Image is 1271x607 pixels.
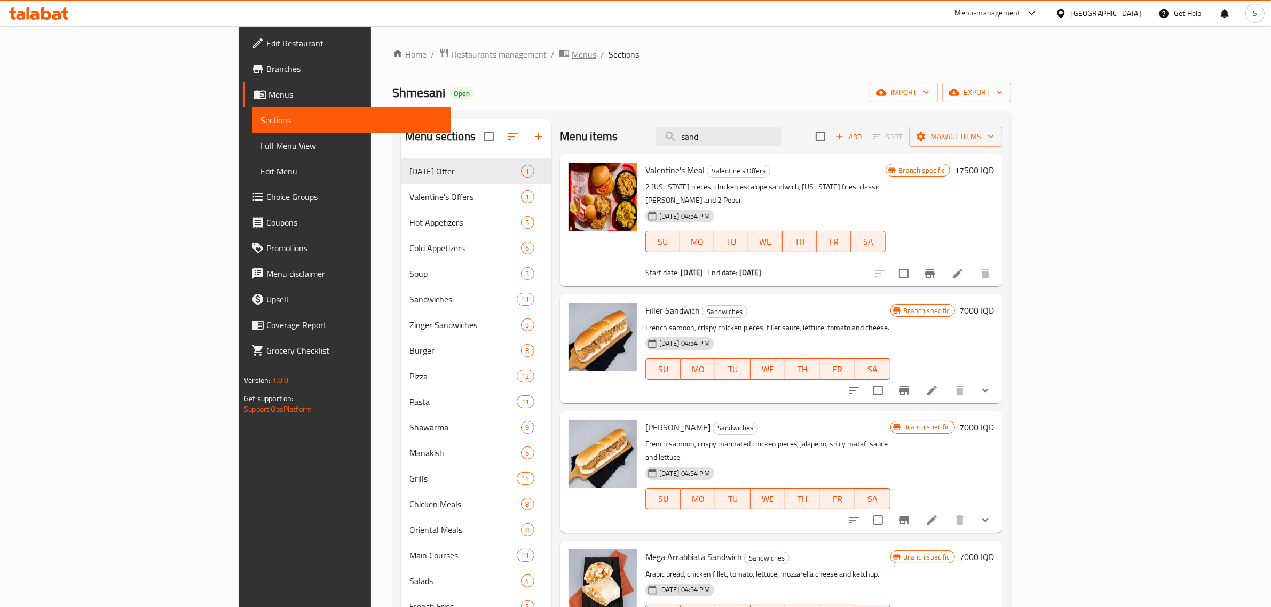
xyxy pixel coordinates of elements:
[893,262,915,285] span: Select to update
[720,362,746,377] span: TU
[409,370,517,382] div: Pizza
[867,509,889,531] span: Select to update
[645,302,700,318] span: Filler Sandwich
[521,574,534,587] div: items
[449,87,474,100] div: Open
[645,568,890,581] p: Arabic bread, chicken fillet, tomato, lettuce, mozzarella cheese and ketchup.
[243,286,451,312] a: Upsell
[401,312,551,338] div: Zinger Sandwiches3
[645,321,890,334] p: French samoon, crispy chicken pieces, filler sauce, lettuce, tomato and cheese.
[521,344,534,357] div: items
[409,395,517,408] span: Pasta
[855,488,890,509] button: SA
[855,234,881,250] span: SA
[401,261,551,286] div: Soup3
[942,83,1011,102] button: export
[517,293,534,306] div: items
[522,320,534,330] span: 3
[252,158,451,184] a: Edit Menu
[744,552,790,564] div: Sandwiches
[517,472,534,485] div: items
[870,83,938,102] button: import
[645,549,742,565] span: Mega Arrabbiata Sandwich
[522,448,534,458] span: 6
[645,266,680,279] span: Start date:
[569,163,637,231] img: Valentine's Meal
[820,488,855,509] button: FR
[401,363,551,389] div: Pizza12
[820,358,855,380] button: FR
[401,517,551,542] div: Oriental Meals8
[266,318,443,331] span: Coverage Report
[739,266,762,279] b: [DATE]
[655,338,714,348] span: [DATE] 04:54 PM
[266,37,443,50] span: Edit Restaurant
[521,190,534,203] div: items
[825,491,851,507] span: FR
[825,362,851,377] span: FR
[409,498,521,510] div: Chicken Meals
[751,358,785,380] button: WE
[409,523,521,536] span: Oriental Meals
[851,231,885,252] button: SA
[409,267,521,280] span: Soup
[707,165,770,177] span: Valentine's Offers
[401,440,551,466] div: Manakish6
[680,231,714,252] button: MO
[409,190,521,203] span: Valentine's Offers
[821,234,847,250] span: FR
[521,216,534,229] div: items
[713,422,757,434] span: Sandwiches
[681,266,703,279] b: [DATE]
[655,211,714,221] span: [DATE] 04:54 PM
[899,422,954,432] span: Branch specific
[522,166,534,177] span: 1
[522,192,534,202] span: 1
[790,362,816,377] span: TH
[645,162,705,178] span: Valentine's Meal
[878,86,929,99] span: import
[645,488,681,509] button: SU
[891,378,917,403] button: Branch-specific-item
[959,420,994,435] h6: 7000 IQD
[401,338,551,363] div: Burger8
[517,397,533,407] span: 11
[867,379,889,402] span: Select to update
[973,261,998,286] button: delete
[266,190,443,203] span: Choice Groups
[266,62,443,75] span: Branches
[832,129,866,145] span: Add item
[866,129,909,145] span: Select section first
[751,488,785,509] button: WE
[243,56,451,82] a: Branches
[243,82,451,107] a: Menus
[409,165,521,178] span: [DATE] Offer
[401,235,551,261] div: Cold Appetizers6
[401,542,551,568] div: Main Courses11
[449,89,474,98] span: Open
[1071,7,1141,19] div: [GEOGRAPHIC_DATA]
[973,507,998,533] button: show more
[560,129,618,145] h2: Menu items
[714,231,748,252] button: TU
[243,338,451,363] a: Grocery Checklist
[409,574,521,587] span: Salads
[685,362,711,377] span: MO
[973,378,998,403] button: show more
[947,378,973,403] button: delete
[401,286,551,312] div: Sandwiches11
[656,127,781,146] input: search
[891,507,917,533] button: Branch-specific-item
[478,125,500,148] span: Select all sections
[244,402,312,416] a: Support.OpsPlatform
[569,303,637,371] img: Filler Sandwich
[409,318,521,331] div: Zinger Sandwiches
[645,180,886,207] p: 2 [US_STATE] pieces, chicken escalope sandwich, [US_STATE] fries, classic [PERSON_NAME] and 2 Pepsi.
[841,507,867,533] button: sort-choices
[401,158,551,184] div: [DATE] Offer1
[266,267,443,280] span: Menu disclaimer
[926,514,938,526] a: Edit menu item
[521,446,534,459] div: items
